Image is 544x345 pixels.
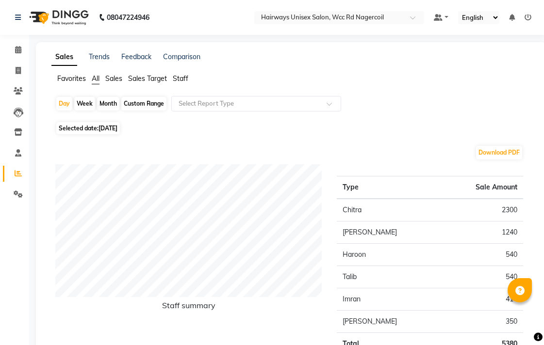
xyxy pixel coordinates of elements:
[121,52,151,61] a: Feedback
[107,4,149,31] b: 08047224946
[476,146,522,159] button: Download PDF
[440,244,523,266] td: 540
[173,74,188,83] span: Staff
[440,288,523,311] td: 410
[51,48,77,66] a: Sales
[440,311,523,333] td: 350
[25,4,91,31] img: logo
[55,301,322,314] h6: Staff summary
[440,266,523,288] td: 540
[56,122,120,134] span: Selected date:
[337,199,440,221] td: Chitra
[97,97,119,110] div: Month
[92,74,99,83] span: All
[337,266,440,288] td: Talib
[57,74,86,83] span: Favorites
[121,97,166,110] div: Custom Range
[128,74,167,83] span: Sales Target
[440,199,523,221] td: 2300
[440,176,523,199] th: Sale Amount
[503,306,534,335] iframe: chat widget
[99,125,117,132] span: [DATE]
[56,97,72,110] div: Day
[89,52,110,61] a: Trends
[440,221,523,244] td: 1240
[337,288,440,311] td: Imran
[337,176,440,199] th: Type
[337,311,440,333] td: [PERSON_NAME]
[105,74,122,83] span: Sales
[163,52,200,61] a: Comparison
[337,221,440,244] td: [PERSON_NAME]
[337,244,440,266] td: Haroon
[74,97,95,110] div: Week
